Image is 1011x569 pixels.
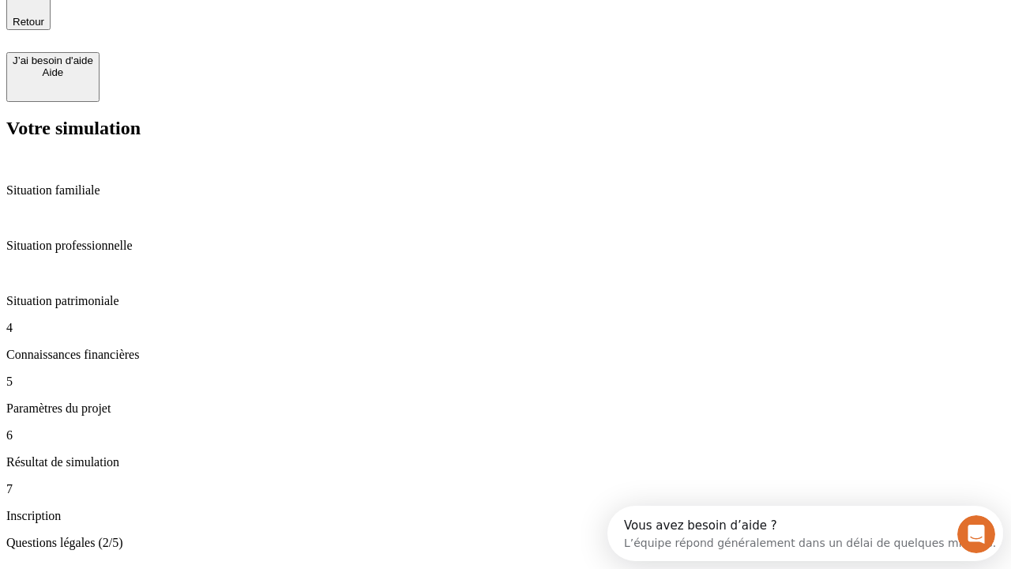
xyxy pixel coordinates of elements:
div: Aide [13,66,93,78]
p: Résultat de simulation [6,455,1005,469]
p: 7 [6,482,1005,496]
div: Ouvrir le Messenger Intercom [6,6,435,50]
iframe: Intercom live chat [957,515,995,553]
div: J’ai besoin d'aide [13,55,93,66]
p: Situation professionnelle [6,239,1005,253]
button: J’ai besoin d'aideAide [6,52,100,102]
p: Paramètres du projet [6,401,1005,416]
h2: Votre simulation [6,118,1005,139]
p: 4 [6,321,1005,335]
p: 5 [6,375,1005,389]
p: 6 [6,428,1005,443]
span: Retour [13,16,44,28]
p: Connaissances financières [6,348,1005,362]
p: Inscription [6,509,1005,523]
iframe: Intercom live chat discovery launcher [607,506,1003,561]
p: Questions légales (2/5) [6,536,1005,550]
div: L’équipe répond généralement dans un délai de quelques minutes. [17,26,389,43]
div: Vous avez besoin d’aide ? [17,13,389,26]
p: Situation familiale [6,183,1005,198]
p: Situation patrimoniale [6,294,1005,308]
